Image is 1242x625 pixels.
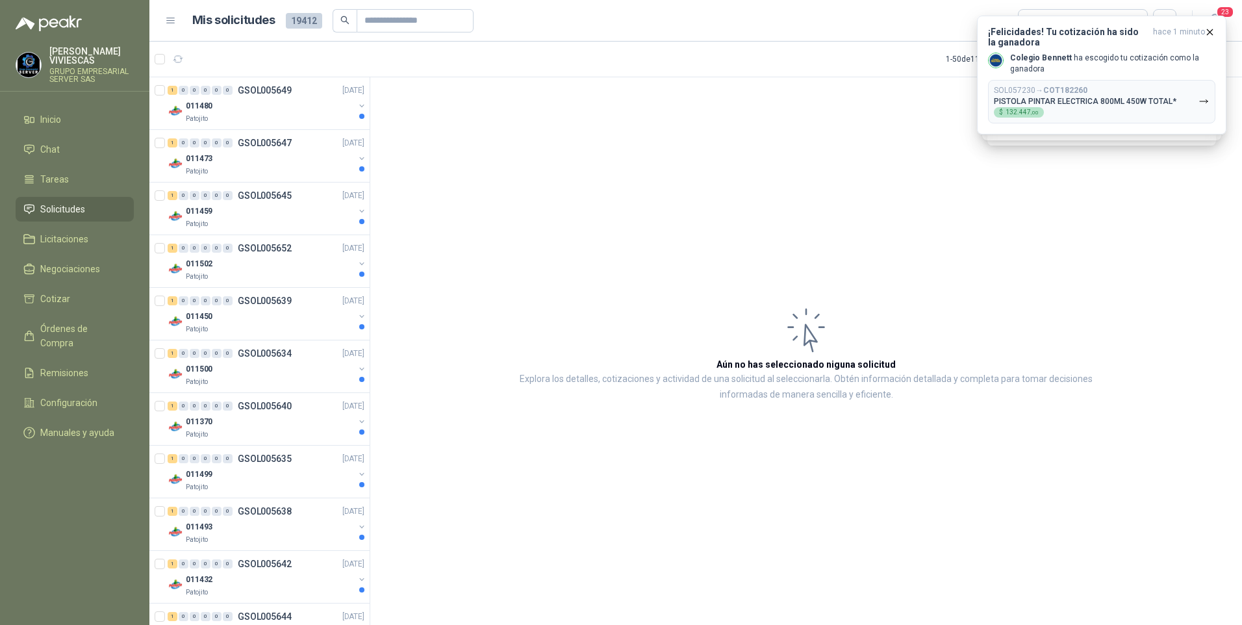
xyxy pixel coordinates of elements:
p: 011493 [186,521,212,533]
div: 0 [179,296,188,305]
p: Patojito [186,324,208,335]
div: 0 [190,612,199,621]
div: 0 [201,86,210,95]
div: 0 [179,612,188,621]
div: 0 [212,402,222,411]
p: Explora los detalles, cotizaciones y actividad de una solicitud al seleccionarla. Obtén informaci... [500,372,1112,403]
div: $ [994,107,1044,118]
p: [DATE] [342,505,364,518]
h1: Mis solicitudes [192,11,275,30]
div: 0 [223,244,233,253]
div: 0 [190,191,199,200]
p: GSOL005642 [238,559,292,568]
a: 1 0 0 0 0 0 GSOL005642[DATE] Company Logo011432Patojito [168,556,367,598]
p: [DATE] [342,190,364,202]
p: [DATE] [342,137,364,149]
a: 1 0 0 0 0 0 GSOL005640[DATE] Company Logo011370Patojito [168,398,367,440]
div: 0 [212,244,222,253]
div: 0 [212,191,222,200]
p: Patojito [186,482,208,492]
span: Órdenes de Compra [40,322,121,350]
img: Company Logo [168,314,183,329]
div: 0 [212,507,222,516]
span: 132.447 [1006,109,1039,116]
h3: ¡Felicidades! Tu cotización ha sido la ganadora [988,27,1148,47]
span: Tareas [40,172,69,186]
a: Remisiones [16,361,134,385]
div: 1 [168,402,177,411]
a: Licitaciones [16,227,134,251]
div: 0 [201,296,210,305]
a: Solicitudes [16,197,134,222]
span: Inicio [40,112,61,127]
a: Chat [16,137,134,162]
span: hace 1 minuto [1153,27,1205,47]
div: 0 [201,454,210,463]
a: 1 0 0 0 0 0 GSOL005639[DATE] Company Logo011450Patojito [168,293,367,335]
div: 0 [179,244,188,253]
div: 0 [201,402,210,411]
div: 0 [223,138,233,147]
button: SOL057230→COT182260PISTOLA PINTAR ELECTRICA 800ML 450W TOTAL*$132.447,00 [988,80,1215,123]
p: [DATE] [342,400,364,413]
img: Company Logo [168,524,183,540]
div: 0 [201,349,210,358]
div: 0 [190,402,199,411]
p: [DATE] [342,348,364,360]
p: 011473 [186,153,212,165]
img: Company Logo [989,53,1003,68]
span: Configuración [40,396,97,410]
p: GRUPO EMPRESARIAL SERVER SAS [49,68,134,83]
span: Licitaciones [40,232,88,246]
div: 0 [212,612,222,621]
div: 0 [179,507,188,516]
span: Chat [40,142,60,157]
div: 1 [168,296,177,305]
div: 1 - 50 de 11502 [946,49,1035,70]
div: 0 [223,402,233,411]
p: [DATE] [342,558,364,570]
div: 0 [223,559,233,568]
div: 0 [201,191,210,200]
a: 1 0 0 0 0 0 GSOL005649[DATE] Company Logo011480Patojito [168,83,367,124]
p: [DATE] [342,242,364,255]
p: GSOL005634 [238,349,292,358]
a: Cotizar [16,287,134,311]
div: 0 [179,138,188,147]
div: 0 [223,454,233,463]
img: Company Logo [168,472,183,487]
div: 0 [223,296,233,305]
div: 0 [212,138,222,147]
div: 0 [190,349,199,358]
div: 0 [212,349,222,358]
a: 1 0 0 0 0 0 GSOL005652[DATE] Company Logo011502Patojito [168,240,367,282]
div: 0 [179,349,188,358]
div: 0 [190,559,199,568]
p: GSOL005645 [238,191,292,200]
div: 0 [179,86,188,95]
div: 0 [190,454,199,463]
p: GSOL005639 [238,296,292,305]
div: 1 [168,349,177,358]
a: Negociaciones [16,257,134,281]
p: Patojito [186,535,208,545]
img: Company Logo [16,53,41,77]
p: 011370 [186,416,212,428]
span: ,00 [1031,110,1039,116]
div: 0 [212,454,222,463]
p: 011502 [186,258,212,270]
p: Patojito [186,114,208,124]
a: Manuales y ayuda [16,420,134,445]
div: 0 [212,559,222,568]
b: COT182260 [1043,86,1087,95]
p: PISTOLA PINTAR ELECTRICA 800ML 450W TOTAL* [994,97,1176,106]
div: 1 [168,244,177,253]
p: SOL057230 → [994,86,1087,96]
p: Patojito [186,166,208,177]
span: search [340,16,349,25]
span: 19412 [286,13,322,29]
div: 0 [190,507,199,516]
div: 0 [179,402,188,411]
p: GSOL005638 [238,507,292,516]
p: Patojito [186,377,208,387]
